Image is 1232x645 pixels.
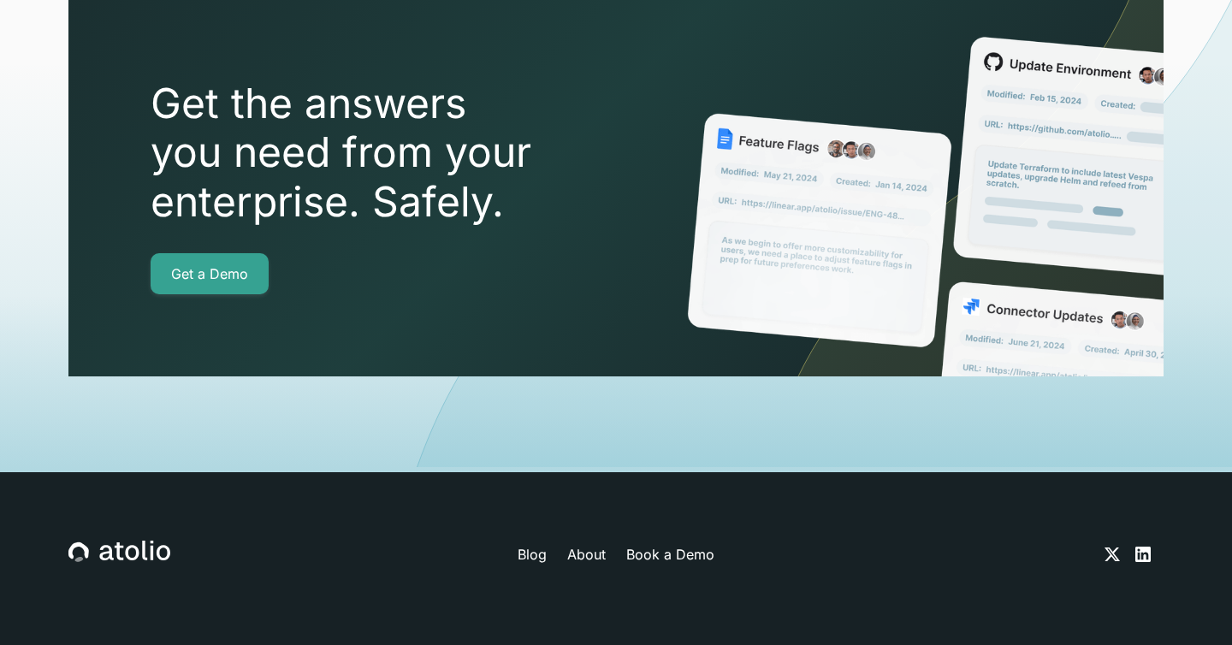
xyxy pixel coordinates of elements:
a: Blog [518,544,547,565]
a: About [567,544,606,565]
h2: Get the answers you need from your enterprise. Safely. [151,79,630,227]
a: Book a Demo [626,544,714,565]
iframe: Chat Widget [1146,563,1232,645]
a: Get a Demo [151,253,269,294]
